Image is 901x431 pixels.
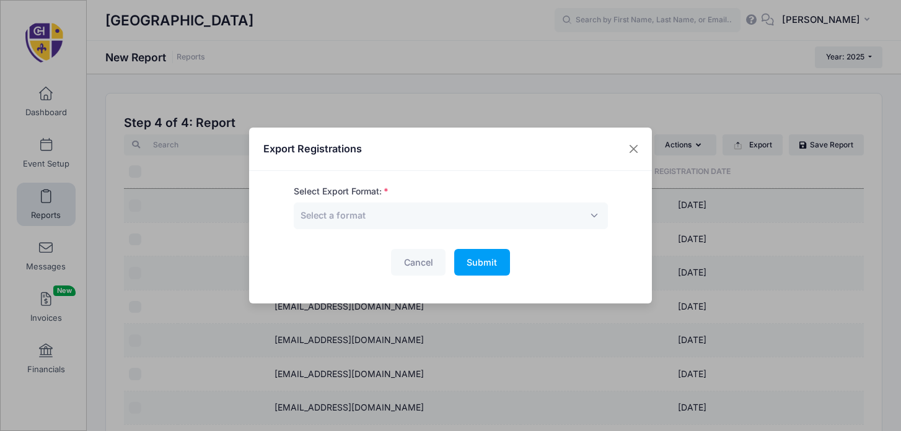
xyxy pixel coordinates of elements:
span: Select a format [301,209,366,222]
button: Close [623,138,645,160]
button: Cancel [391,249,446,276]
button: Submit [454,249,510,276]
span: Select a format [301,210,366,220]
h4: Export Registrations [263,141,362,156]
span: Select a format [294,202,608,229]
label: Select Export Format: [294,185,389,198]
span: Submit [467,257,497,268]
